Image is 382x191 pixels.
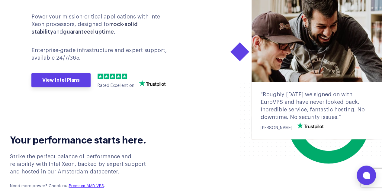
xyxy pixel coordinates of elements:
[69,184,104,188] a: Premium AMD VPS
[116,74,121,79] img: 4
[261,126,292,130] span: [PERSON_NAME]
[261,91,373,121] div: "Roughly [DATE] we signed on with EuroVPS and have never looked back. Incredible service, fantast...
[122,74,127,79] img: 5
[98,74,103,79] img: 1
[10,183,156,189] p: Need more power? Check out .
[10,133,156,145] h2: Your performance starts here.
[31,13,175,36] p: Power your mission-critical applications with Intel Xeon processors, designed for and .
[104,74,109,79] img: 2
[10,153,156,189] div: Strike the perfect balance of performance and reliability with Intel Xeon, backed by expert suppo...
[110,74,115,79] img: 3
[357,166,376,185] button: Open chat window
[63,29,114,35] b: guaranteed uptime
[31,73,91,87] a: View Intel Plans
[98,84,134,88] span: Rated Excellent on
[31,21,138,35] b: rock-solid stability
[31,47,175,62] p: Enterprise-grade infrastructure and expert support, available 24/7/365.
